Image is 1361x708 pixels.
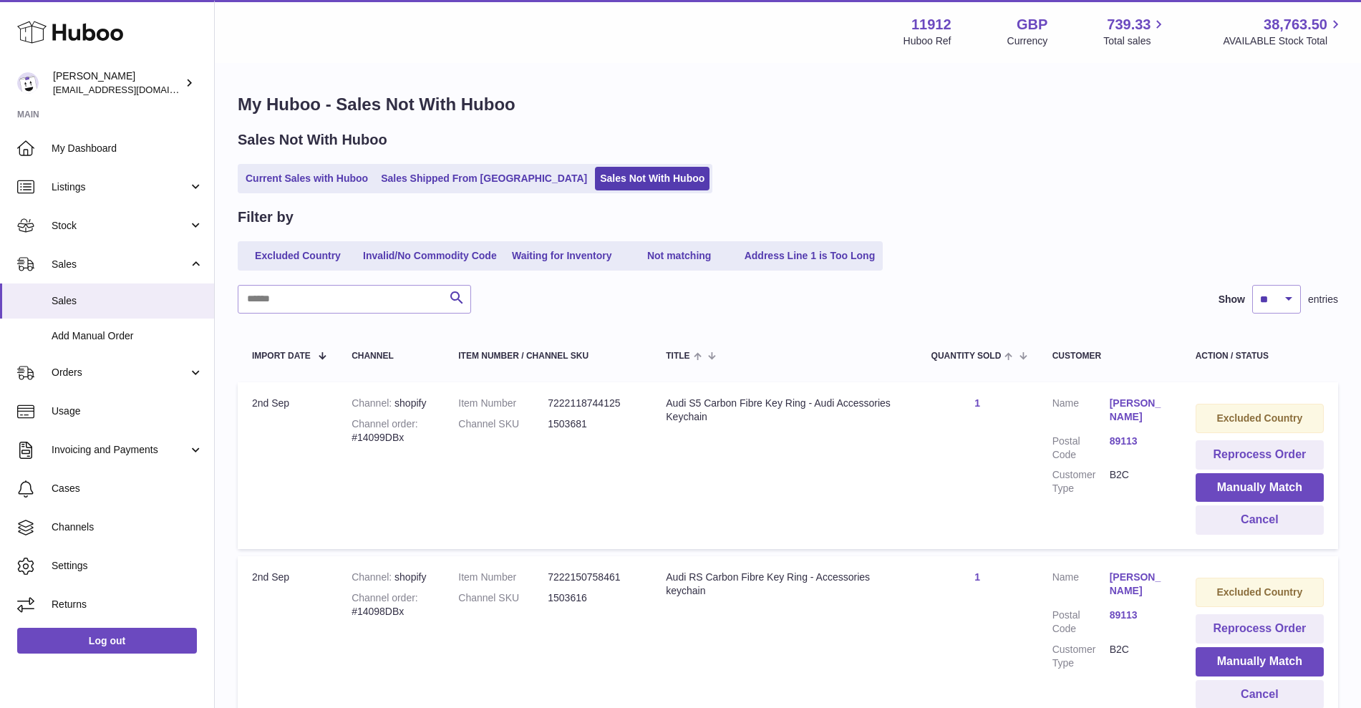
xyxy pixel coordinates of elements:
[622,244,737,268] a: Not matching
[548,571,637,584] dd: 7222150758461
[458,397,548,410] dt: Item Number
[1052,435,1110,462] dt: Postal Code
[1052,397,1110,427] dt: Name
[238,208,294,227] h2: Filter by
[52,180,188,194] span: Listings
[548,417,637,431] dd: 1503681
[52,329,203,343] span: Add Manual Order
[458,571,548,584] dt: Item Number
[1223,15,1344,48] a: 38,763.50 AVAILABLE Stock Total
[376,167,592,190] a: Sales Shipped From [GEOGRAPHIC_DATA]
[1216,586,1302,598] strong: Excluded Country
[52,258,188,271] span: Sales
[1110,643,1167,670] dd: B2C
[52,598,203,611] span: Returns
[1196,473,1324,503] button: Manually Match
[352,397,430,410] div: shopify
[1196,440,1324,470] button: Reprocess Order
[1052,608,1110,636] dt: Postal Code
[904,34,951,48] div: Huboo Ref
[1196,614,1324,644] button: Reprocess Order
[1264,15,1327,34] span: 38,763.50
[974,397,980,409] a: 1
[17,72,39,94] img: info@carbonmyride.com
[505,244,619,268] a: Waiting for Inventory
[931,351,1002,361] span: Quantity Sold
[1216,412,1302,424] strong: Excluded Country
[252,351,311,361] span: Import date
[1103,15,1167,48] a: 739.33 Total sales
[17,628,197,654] a: Log out
[1110,468,1167,495] dd: B2C
[352,418,418,430] strong: Channel order
[52,219,188,233] span: Stock
[1052,643,1110,670] dt: Customer Type
[458,351,637,361] div: Item Number / Channel SKU
[352,417,430,445] div: #14099DBx
[548,397,637,410] dd: 7222118744125
[1110,435,1167,448] a: 89113
[1308,293,1338,306] span: entries
[1007,34,1048,48] div: Currency
[241,244,355,268] a: Excluded Country
[52,294,203,308] span: Sales
[974,571,980,583] a: 1
[1196,351,1324,361] div: Action / Status
[1110,397,1167,424] a: [PERSON_NAME]
[666,351,689,361] span: Title
[1017,15,1047,34] strong: GBP
[352,397,394,409] strong: Channel
[1052,351,1167,361] div: Customer
[352,592,418,603] strong: Channel order
[238,130,387,150] h2: Sales Not With Huboo
[1110,571,1167,598] a: [PERSON_NAME]
[666,397,902,424] div: Audi S5 Carbon Fibre Key Ring - Audi Accessories Keychain
[52,142,203,155] span: My Dashboard
[548,591,637,605] dd: 1503616
[1196,505,1324,535] button: Cancel
[53,84,210,95] span: [EMAIL_ADDRESS][DOMAIN_NAME]
[595,167,709,190] a: Sales Not With Huboo
[53,69,182,97] div: [PERSON_NAME]
[52,520,203,534] span: Channels
[352,591,430,619] div: #14098DBx
[52,404,203,418] span: Usage
[352,571,394,583] strong: Channel
[666,571,902,598] div: Audi RS Carbon Fibre Key Ring - Accessories keychain
[352,571,430,584] div: shopify
[1110,608,1167,622] a: 89113
[52,443,188,457] span: Invoicing and Payments
[238,93,1338,116] h1: My Huboo - Sales Not With Huboo
[1219,293,1245,306] label: Show
[241,167,373,190] a: Current Sales with Huboo
[1052,468,1110,495] dt: Customer Type
[52,482,203,495] span: Cases
[458,417,548,431] dt: Channel SKU
[911,15,951,34] strong: 11912
[1107,15,1151,34] span: 739.33
[352,351,430,361] div: Channel
[1103,34,1167,48] span: Total sales
[1196,647,1324,677] button: Manually Match
[740,244,881,268] a: Address Line 1 is Too Long
[52,559,203,573] span: Settings
[238,382,337,549] td: 2nd Sep
[1052,571,1110,601] dt: Name
[458,591,548,605] dt: Channel SKU
[358,244,502,268] a: Invalid/No Commodity Code
[52,366,188,379] span: Orders
[1223,34,1344,48] span: AVAILABLE Stock Total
